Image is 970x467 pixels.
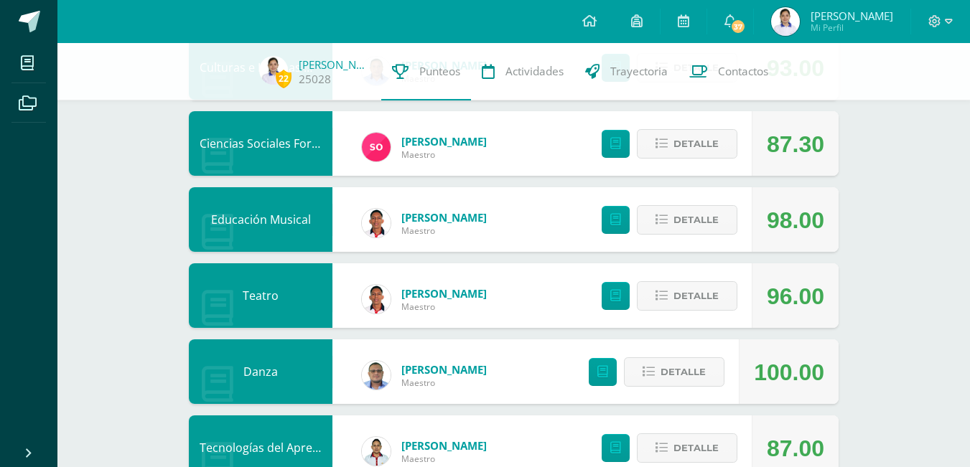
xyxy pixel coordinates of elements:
a: Punteos [381,43,471,100]
span: 37 [730,19,746,34]
img: bd764d42361d4d030bb98152e551bae1.png [259,56,288,85]
img: ea7da6ec4358329a77271c763a2d9c46.png [362,285,391,313]
a: Trayectoria [574,43,678,100]
img: 2b8a8d37dfce9e9e6e54bdeb0b7e5ca7.png [362,361,391,390]
span: Detalle [673,283,719,309]
div: 100.00 [754,340,824,405]
button: Detalle [637,205,737,235]
a: 25028 [299,72,331,87]
div: Teatro [189,263,332,328]
img: ea7da6ec4358329a77271c763a2d9c46.png [362,209,391,237]
span: Detalle [673,435,719,461]
a: [PERSON_NAME] [401,210,487,225]
span: Maestro [401,301,487,313]
span: [PERSON_NAME] [811,9,893,23]
img: 2c9694ff7bfac5f5943f65b81010a575.png [362,437,391,466]
span: Actividades [505,64,564,79]
span: Trayectoria [610,64,668,79]
button: Detalle [637,281,737,311]
div: 87.30 [767,112,824,176]
a: [PERSON_NAME] [299,57,370,72]
a: [PERSON_NAME] [401,362,487,377]
a: [PERSON_NAME] [401,438,487,453]
div: Ciencias Sociales Formación Ciudadana e Interculturalidad [189,111,332,176]
span: Detalle [661,359,706,385]
span: Maestro [401,148,487,161]
a: [PERSON_NAME] [401,286,487,301]
span: Punteos [419,64,460,79]
span: Maestro [401,377,487,389]
a: Contactos [678,43,779,100]
span: Detalle [673,131,719,157]
a: Actividades [471,43,574,100]
img: bd764d42361d4d030bb98152e551bae1.png [771,7,800,36]
button: Detalle [637,129,737,159]
a: [PERSON_NAME] [401,134,487,148]
button: Detalle [624,357,724,387]
div: 96.00 [767,264,824,329]
span: Maestro [401,225,487,237]
span: Contactos [718,64,768,79]
div: Educación Musical [189,187,332,252]
span: Maestro [401,453,487,465]
div: Danza [189,339,332,404]
span: Mi Perfil [811,22,893,34]
img: f209912025eb4cc0063bd43b7a978690.png [362,133,391,161]
button: Detalle [637,433,737,463]
span: 22 [276,70,292,88]
span: Detalle [673,207,719,233]
div: 98.00 [767,188,824,253]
